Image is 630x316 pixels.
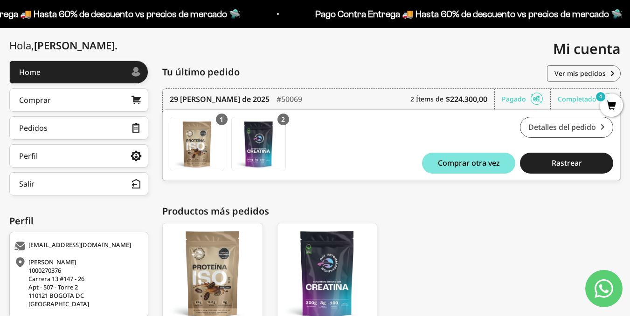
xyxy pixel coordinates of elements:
span: Tu último pedido [162,65,240,79]
b: $224.300,00 [446,94,487,105]
span: Rastrear [552,159,582,167]
time: 29 [PERSON_NAME] de 2025 [170,94,270,105]
a: Creatina Monohidrato [231,117,286,171]
button: Comprar otra vez [422,153,515,174]
a: Pedidos [9,116,148,140]
div: Salir [19,180,35,188]
div: Hola, [9,40,118,51]
div: #50069 [277,89,302,109]
span: . [115,38,118,52]
div: [PERSON_NAME] 1000270376 Carrera 13 #147 - 26 Apt - 507 - Torre 2 110121 BOGOTA DC [GEOGRAPHIC_DATA] [14,258,141,308]
div: [EMAIL_ADDRESS][DOMAIN_NAME] [14,242,141,251]
div: Pedidos [19,124,48,132]
img: Translation missing: es.Proteína Aislada ISO - Café - Café / 1 libra (460g) [170,117,224,171]
div: Comprar [19,96,51,104]
div: Pagado [502,89,551,109]
span: [PERSON_NAME] [34,38,118,52]
a: Perfil [9,144,148,168]
a: Proteína Aislada ISO - Café - Café / 1 libra (460g) [170,117,224,171]
div: Home [19,68,41,76]
div: Completado [558,89,613,109]
a: Detalles del pedido [520,117,613,138]
div: 2 Ítems de [410,89,495,109]
a: Home [9,61,148,84]
div: 2 [277,114,289,125]
span: Comprar otra vez [438,159,500,167]
div: 1 [216,114,228,125]
button: Salir [9,172,148,195]
div: Perfil [9,214,148,228]
div: Perfil [19,152,38,160]
a: Ver mis pedidos [547,65,621,82]
img: Translation missing: es.Creatina Monohidrato [232,117,285,171]
mark: 4 [595,91,606,102]
span: Mi cuenta [553,39,621,58]
div: Productos más pedidos [162,204,621,218]
button: Rastrear [520,153,613,174]
a: 4 [600,101,623,111]
p: Pago Contra Entrega 🚚 Hasta 60% de descuento vs precios de mercado 🛸 [314,7,622,21]
a: Comprar [9,88,148,112]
